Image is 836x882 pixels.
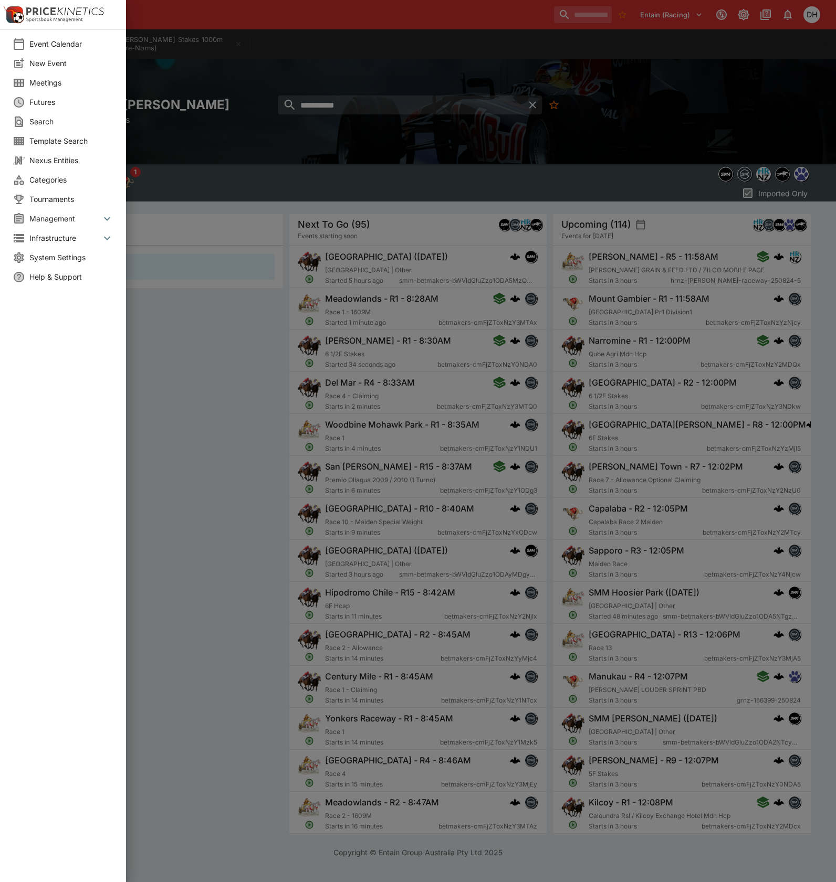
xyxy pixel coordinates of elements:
span: Management [29,213,101,224]
span: Template Search [29,135,113,146]
span: Help & Support [29,271,113,282]
span: Futures [29,97,113,108]
span: Event Calendar [29,38,113,49]
img: PriceKinetics Logo [3,4,24,25]
span: Nexus Entities [29,155,113,166]
span: Categories [29,174,113,185]
span: Tournaments [29,194,113,205]
img: PriceKinetics [26,7,104,15]
span: System Settings [29,252,113,263]
span: Infrastructure [29,232,101,243]
img: Sportsbook Management [26,17,83,22]
span: New Event [29,58,113,69]
span: Meetings [29,77,113,88]
span: Search [29,116,113,127]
